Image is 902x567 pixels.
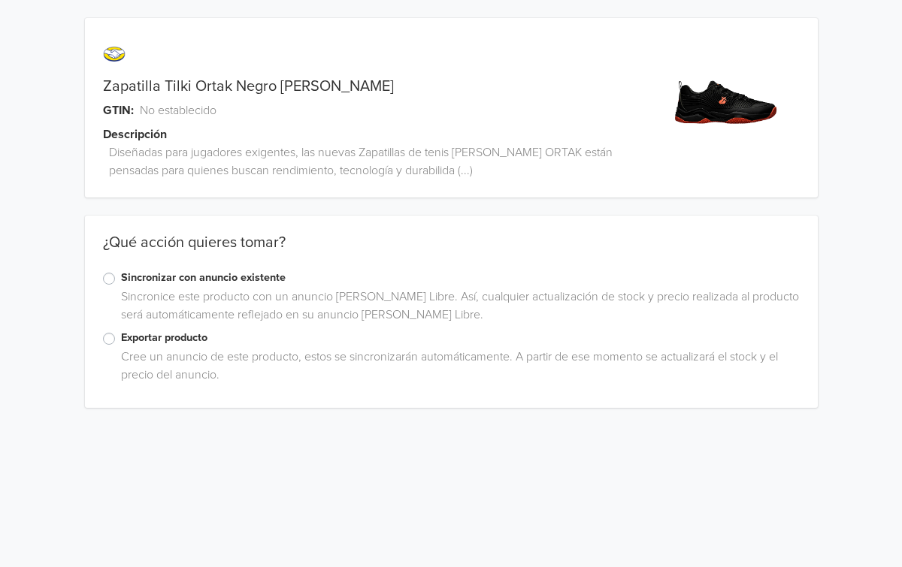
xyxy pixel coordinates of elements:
[140,101,216,119] span: No establecido
[85,234,818,270] div: ¿Qué acción quieres tomar?
[121,330,800,346] label: Exportar producto
[109,143,652,179] span: Diseñadas para jugadores exigentes, las nuevas Zapatillas de tenis [PERSON_NAME] ORTAK están pens...
[669,48,782,161] img: product_image
[121,270,800,286] label: Sincronizar con anuncio existente
[103,101,134,119] span: GTIN:
[103,77,394,95] a: Zapatilla Tilki Ortak Negro [PERSON_NAME]
[115,288,800,330] div: Sincronice este producto con un anuncio [PERSON_NAME] Libre. Así, cualquier actualización de stoc...
[103,125,167,143] span: Descripción
[115,348,800,390] div: Cree un anuncio de este producto, estos se sincronizarán automáticamente. A partir de ese momento...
